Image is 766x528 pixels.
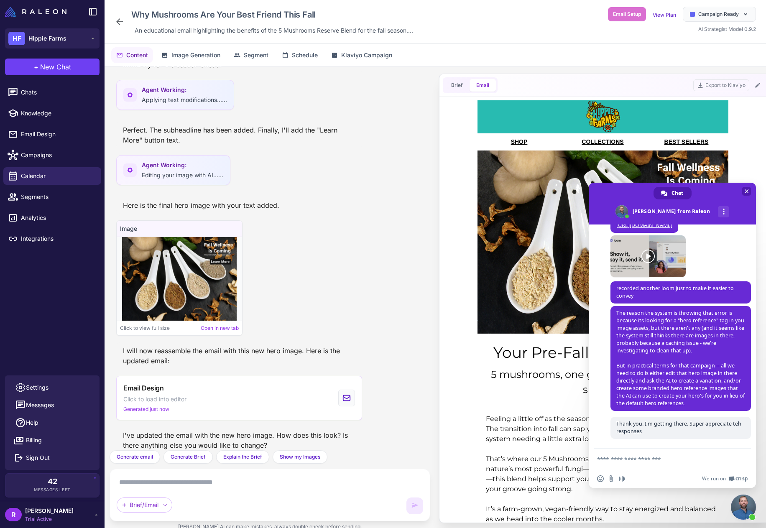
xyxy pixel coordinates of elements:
div: Feeling a little off as the seasons get ready to shift? You’re not alone. The transition into fal... [33,314,267,444]
a: Integrations [3,230,101,247]
span: The reason the system is throwing that error is because its looking for a "hero reference" tag in... [616,309,745,407]
span: Email Design [21,130,94,139]
span: Email Design [123,383,164,393]
button: Image Generation [156,47,225,63]
span: AI Strategist Model 0.9.2 [698,26,756,32]
span: Agent Working: [142,85,227,94]
span: New Chat [40,62,71,72]
span: Show my Images [280,453,320,461]
button: Segment [229,47,273,63]
button: Generate Brief [163,450,213,464]
h4: Image [120,224,239,233]
img: Raleon Logo [5,7,66,17]
span: Generate email [117,453,153,461]
span: Campaign Ready [698,10,739,18]
a: Segments [3,188,101,206]
span: We run on [702,475,726,482]
span: recorded another loom just to make it easier to convey [616,285,734,299]
button: Sign Out [8,449,96,467]
span: Send a file [608,475,615,482]
button: Content [111,47,153,63]
button: Generate email [110,450,160,464]
a: SHOP [58,38,75,45]
div: Close chat [731,495,756,520]
div: Brief/Email [117,497,172,513]
span: Content [126,51,148,60]
a: COLLECTIONS [129,38,171,45]
div: More channels [718,206,729,217]
span: Close chat [742,187,751,196]
textarea: Compose your message... [597,456,729,463]
span: Settings [26,383,49,392]
a: Campaigns [3,146,101,164]
div: Your Pre-Fall Wellness Secret [25,242,276,263]
span: Integrations [21,234,94,243]
a: Email Design [3,125,101,143]
span: Crisp [735,475,748,482]
span: 42 [48,478,57,485]
button: +New Chat [5,59,100,75]
button: Schedule [277,47,323,63]
span: Email Setup [613,10,641,18]
span: Messages Left [34,487,71,493]
span: Generated just now [123,406,169,413]
span: Sign Out [26,453,50,462]
a: Chats [3,84,101,101]
span: Chats [21,88,94,97]
a: Analytics [3,209,101,227]
span: Explain the Brief [223,453,262,461]
span: Insert an emoji [597,475,604,482]
div: Click to edit description [131,24,416,37]
span: + [34,62,38,72]
button: Show my Images [273,450,327,464]
span: Click to view full size [120,324,170,332]
span: Thank you. I'm getting there. Super appreciate teh responses [616,420,741,435]
span: Messages [26,400,54,410]
span: Applying text modifications...... [142,96,227,103]
span: Campaigns [21,150,94,160]
div: HF [8,32,25,45]
span: Image Generation [171,51,220,60]
span: Generate Brief [171,453,206,461]
button: Klaviyo Campaign [326,47,397,63]
a: Calendar [3,167,101,185]
button: Email [470,79,496,92]
button: Email Setup [608,7,646,21]
span: An educational email highlighting the benefits of the 5 Mushrooms Reserve Blend for the fall seas... [135,26,413,35]
span: Click to load into editor [123,395,186,404]
div: Perfect. The subheadline has been added. Finally, I'll add the "Learn More" button text. [116,122,362,148]
img: Fall wellness still life with text overlay [25,50,276,233]
button: HFHippie Farms [5,28,100,48]
span: Calendar [21,171,94,181]
span: Segment [244,51,268,60]
a: Open in new tab [201,324,239,332]
button: Explain the Brief [216,450,269,464]
span: Editing your image with AI...... [142,171,223,179]
div: Click to edit campaign name [128,7,416,23]
a: Help [8,414,96,431]
span: Trial Active [25,515,74,523]
button: Export to Klaviyo [693,79,749,91]
span: Segments [21,192,94,202]
span: Schedule [292,51,318,60]
button: Edit Email [753,80,763,90]
span: Audio message [619,475,626,482]
button: Brief [444,79,470,92]
span: Hippie Farms [28,34,66,43]
span: Chat [672,187,683,199]
a: [URL][DOMAIN_NAME] [616,222,672,229]
span: [PERSON_NAME] [25,506,74,515]
span: Agent Working: [142,161,223,170]
span: Help [26,418,38,427]
button: Messages [8,396,96,414]
a: View Plan [653,12,676,18]
span: Analytics [21,213,94,222]
div: I've updated the email with the new hero image. How does this look? Is there anything else you wo... [116,427,362,454]
div: I will now reassemble the email with this new hero image. Here is the updated email: [116,342,362,369]
a: Knowledge [3,105,101,122]
div: R [5,508,22,521]
a: BEST SELLERS [212,38,256,45]
img: Image [122,237,237,321]
div: Chat [654,187,692,199]
a: Raleon Logo [5,7,70,17]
